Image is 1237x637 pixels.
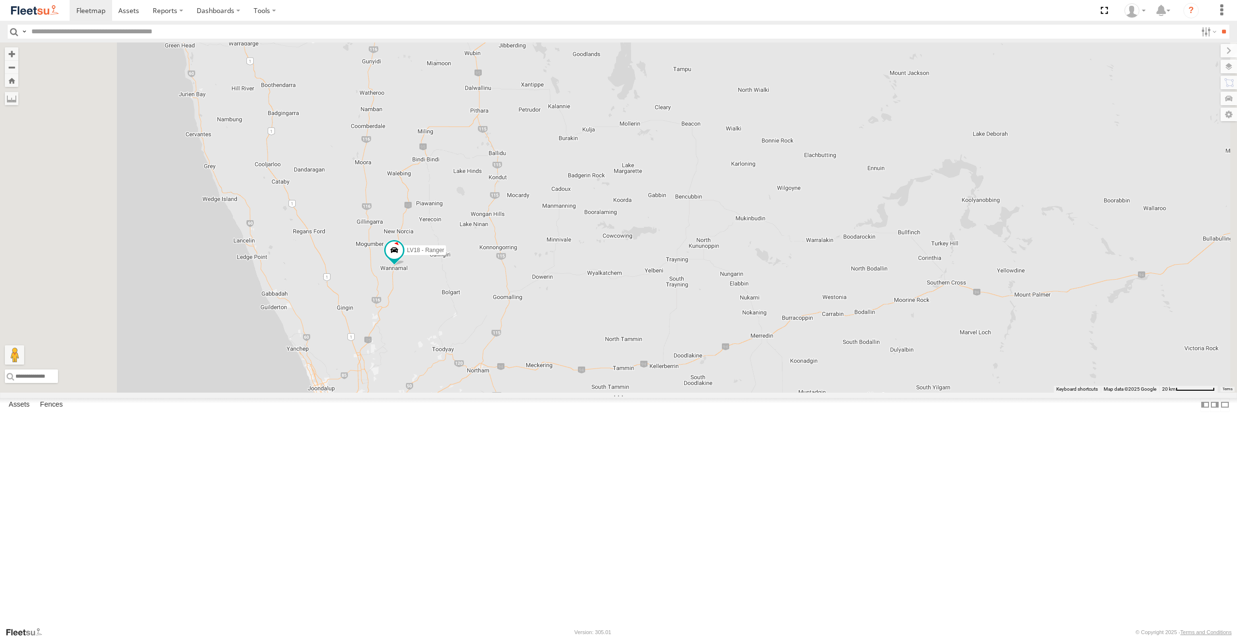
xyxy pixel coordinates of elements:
[1159,386,1218,393] button: Map scale: 20 km per 77 pixels
[4,398,34,411] label: Assets
[1183,3,1199,18] i: ?
[1104,386,1156,392] span: Map data ©2025 Google
[1197,25,1218,39] label: Search Filter Options
[5,74,18,87] button: Zoom Home
[5,627,50,637] a: Visit our Website
[1162,386,1176,392] span: 20 km
[35,398,68,411] label: Fences
[407,246,444,253] span: LV18 - Ranger
[5,345,24,365] button: Drag Pegman onto the map to open Street View
[10,4,60,17] img: fleetsu-logo-horizontal.svg
[1200,398,1210,412] label: Dock Summary Table to the Left
[5,92,18,105] label: Measure
[1223,387,1233,391] a: Terms
[1180,629,1232,635] a: Terms and Conditions
[1136,629,1232,635] div: © Copyright 2025 -
[1220,398,1230,412] label: Hide Summary Table
[20,25,28,39] label: Search Query
[1121,3,1149,18] div: Don Smith
[1056,386,1098,393] button: Keyboard shortcuts
[5,47,18,60] button: Zoom in
[1221,108,1237,121] label: Map Settings
[575,629,611,635] div: Version: 305.01
[1210,398,1220,412] label: Dock Summary Table to the Right
[5,60,18,74] button: Zoom out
